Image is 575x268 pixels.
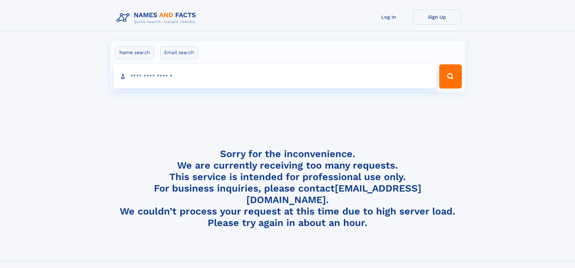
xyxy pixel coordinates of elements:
[413,10,461,24] a: Sign Up
[114,148,461,229] h4: Sorry for the inconvenience. We are currently receiving too many requests. This service is intend...
[115,46,154,59] label: Name search
[246,182,421,205] a: [EMAIL_ADDRESS][DOMAIN_NAME]
[114,10,201,26] img: Logo Names and Facts
[160,46,198,59] label: Email search
[365,10,413,24] a: Log In
[113,64,437,89] input: search input
[439,64,462,89] button: Search Button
